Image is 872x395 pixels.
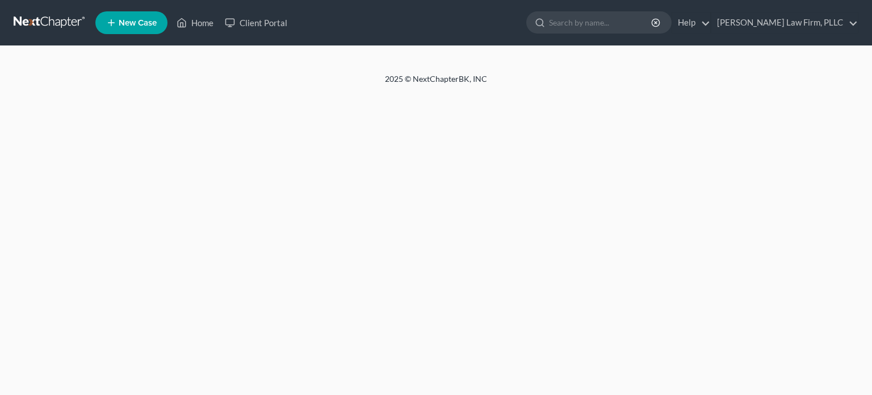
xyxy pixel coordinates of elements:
[219,13,293,33] a: Client Portal
[672,13,710,33] a: Help
[549,12,653,33] input: Search by name...
[112,73,760,94] div: 2025 © NextChapterBK, INC
[171,13,219,33] a: Home
[119,19,157,27] span: New Case
[711,13,858,33] a: [PERSON_NAME] Law Firm, PLLC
